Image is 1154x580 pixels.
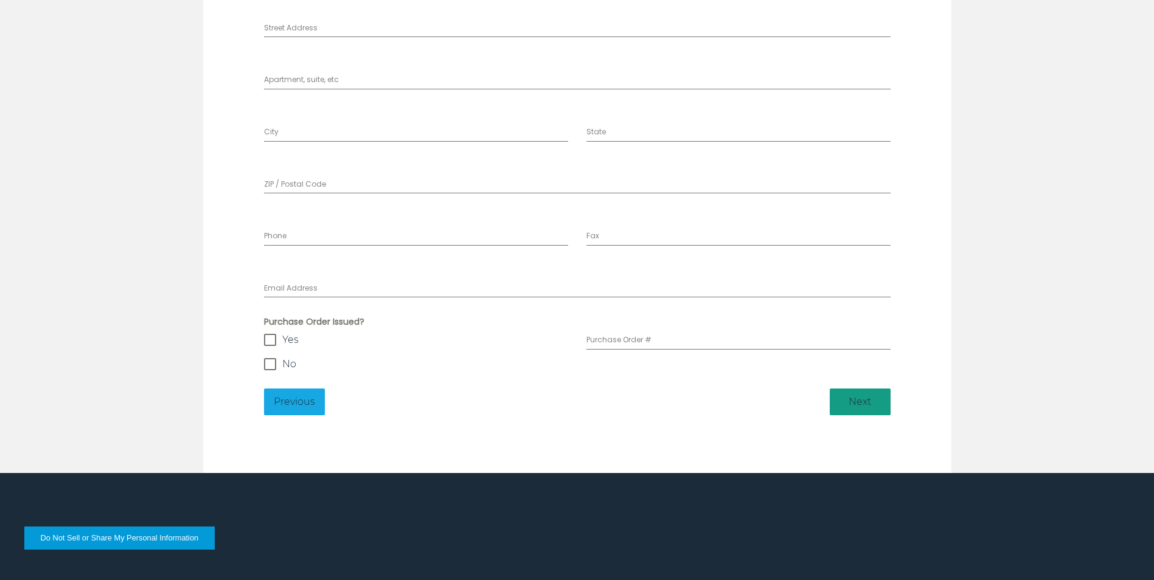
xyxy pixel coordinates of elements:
[264,388,325,415] button: hiddenPrevious
[282,334,299,346] span: Yes
[264,358,568,370] label: No
[264,316,568,328] span: Purchase Order Issued?
[836,395,885,409] span: Next
[264,334,568,346] label: Yes
[270,395,319,409] span: Previous
[830,388,891,415] button: hiddenNext
[282,358,296,370] span: No
[24,526,215,550] button: Do Not Sell or Share My Personal Information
